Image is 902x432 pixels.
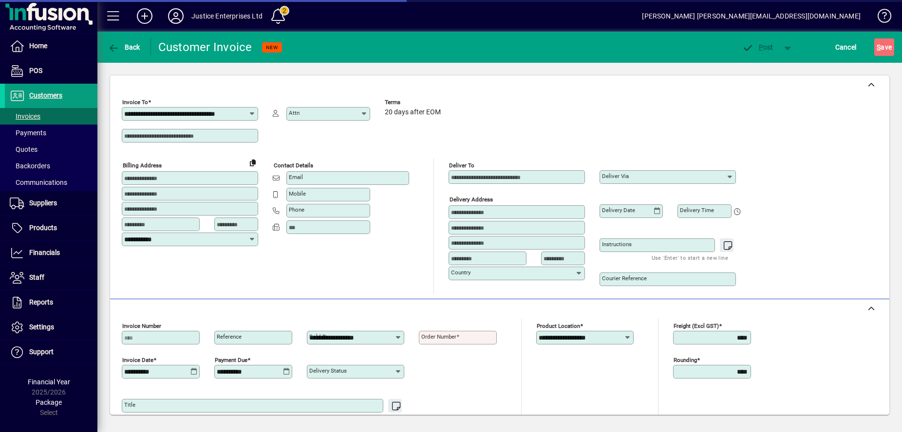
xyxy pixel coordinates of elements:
button: Profile [160,7,191,25]
span: ost [742,43,773,51]
button: Post [737,38,778,56]
span: Payments [10,129,46,137]
mat-label: Delivery status [309,367,347,374]
mat-label: Country [451,269,470,276]
a: Settings [5,315,97,340]
span: Backorders [10,162,50,170]
mat-label: Mobile [289,190,306,197]
span: Back [108,43,140,51]
a: Reports [5,290,97,315]
span: Package [36,398,62,406]
span: ave [877,39,892,55]
mat-label: Order number [421,333,456,340]
mat-label: Payment due [215,357,247,363]
span: Products [29,224,57,232]
span: Home [29,42,47,50]
span: POS [29,67,42,74]
span: Communications [10,179,67,186]
a: Payments [5,125,97,141]
a: POS [5,59,97,83]
a: Quotes [5,141,97,158]
mat-label: Phone [289,206,304,213]
mat-label: Product location [537,323,580,329]
a: Staff [5,266,97,290]
a: Backorders [5,158,97,174]
span: Suppliers [29,199,57,207]
span: NEW [266,44,278,51]
span: Financial Year [28,378,70,386]
mat-label: Attn [289,109,300,116]
app-page-header-button: Back [97,38,151,56]
span: Support [29,348,54,356]
button: Save [874,38,894,56]
mat-label: Reference [217,333,242,340]
span: Invoices [10,112,40,120]
span: Financials [29,249,60,256]
button: Back [105,38,143,56]
mat-hint: Use 'Enter' to start a new line [320,413,396,424]
div: Justice Enterprises Ltd [191,8,263,24]
button: Add [129,7,160,25]
a: Communications [5,174,97,191]
div: [PERSON_NAME] [PERSON_NAME][EMAIL_ADDRESS][DOMAIN_NAME] [642,8,861,24]
span: P [759,43,763,51]
span: Terms [385,99,443,106]
mat-label: Invoice To [122,99,148,106]
button: Cancel [833,38,859,56]
mat-label: Instructions [602,241,632,248]
mat-label: Courier Reference [602,275,647,282]
mat-label: Invoice number [122,323,161,329]
span: S [877,43,881,51]
a: Support [5,340,97,364]
span: Quotes [10,145,38,153]
a: Invoices [5,108,97,125]
mat-label: Delivery time [680,207,714,214]
div: Customer Invoice [158,39,252,55]
button: Copy to Delivery address [245,155,261,170]
mat-label: Delivery date [602,207,635,214]
mat-label: Sold by [309,333,328,340]
span: Reports [29,298,53,306]
span: Cancel [835,39,857,55]
mat-label: Deliver To [449,162,474,169]
mat-label: Invoice date [122,357,153,363]
a: Financials [5,241,97,265]
mat-label: Title [124,401,135,408]
mat-label: Freight (excl GST) [674,323,719,329]
span: Staff [29,273,44,281]
span: 20 days after EOM [385,108,441,116]
a: Products [5,216,97,240]
a: Suppliers [5,191,97,216]
mat-label: Rounding [674,357,697,363]
mat-label: Email [289,174,303,180]
a: Knowledge Base [870,2,890,34]
span: Customers [29,91,62,99]
mat-label: Deliver via [602,173,629,180]
span: Settings [29,323,54,331]
a: Home [5,34,97,58]
mat-hint: Use 'Enter' to start a new line [652,252,728,263]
